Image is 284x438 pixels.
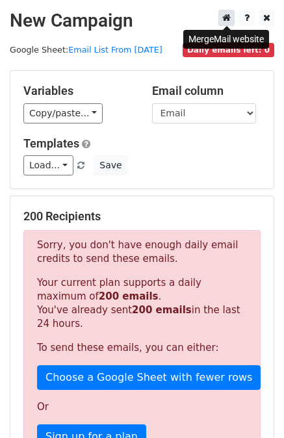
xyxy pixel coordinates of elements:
[99,290,159,302] strong: 200 emails
[152,84,261,98] h5: Email column
[23,103,103,123] a: Copy/paste...
[68,45,162,55] a: Email List From [DATE]
[10,10,274,32] h2: New Campaign
[23,209,261,224] h5: 200 Recipients
[10,45,162,55] small: Google Sheet:
[37,365,261,390] a: Choose a Google Sheet with fewer rows
[219,376,284,438] iframe: Chat Widget
[37,276,247,331] p: Your current plan supports a daily maximum of . You've already sent in the last 24 hours.
[23,84,133,98] h5: Variables
[23,136,79,150] a: Templates
[37,341,247,355] p: To send these emails, you can either:
[94,155,127,175] button: Save
[23,155,73,175] a: Load...
[132,304,192,316] strong: 200 emails
[183,45,274,55] a: Daily emails left: 0
[37,400,247,414] p: Or
[183,43,274,57] span: Daily emails left: 0
[183,30,269,49] div: MergeMail website
[37,238,247,266] p: Sorry, you don't have enough daily email credits to send these emails.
